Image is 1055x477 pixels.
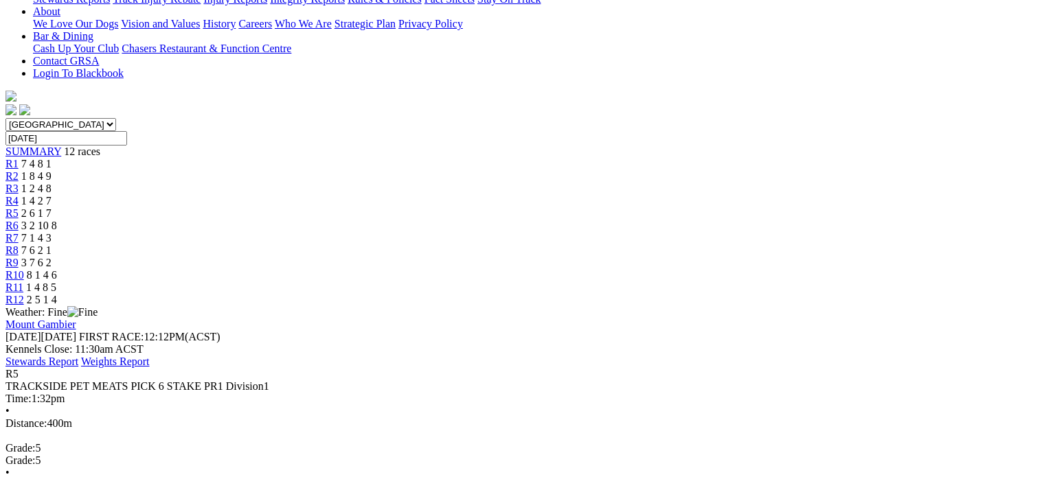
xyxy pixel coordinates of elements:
[79,331,220,342] span: 12:12PM(ACST)
[5,244,19,256] a: R8
[21,158,52,170] span: 7 4 8 1
[21,207,52,219] span: 2 6 1 7
[27,294,57,305] span: 2 5 1 4
[33,18,118,30] a: We Love Our Dogs
[5,170,19,182] a: R2
[203,18,236,30] a: History
[5,269,24,281] a: R10
[5,417,1039,430] div: 400m
[19,104,30,115] img: twitter.svg
[5,183,19,194] a: R3
[21,170,52,182] span: 1 8 4 9
[5,306,98,318] span: Weather: Fine
[5,405,10,417] span: •
[27,269,57,281] span: 8 1 4 6
[5,318,76,330] a: Mount Gambier
[5,207,19,219] a: R5
[5,356,78,367] a: Stewards Report
[21,244,52,256] span: 7 6 2 1
[5,146,61,157] a: SUMMARY
[5,195,19,207] a: R4
[21,257,52,268] span: 3 7 6 2
[122,43,291,54] a: Chasers Restaurant & Function Centre
[33,43,1039,55] div: Bar & Dining
[21,232,52,244] span: 7 1 4 3
[5,294,24,305] a: R12
[5,220,19,231] a: R6
[5,393,32,404] span: Time:
[334,18,396,30] a: Strategic Plan
[121,18,200,30] a: Vision and Values
[5,393,1039,405] div: 1:32pm
[64,146,100,157] span: 12 races
[33,5,60,17] a: About
[33,67,124,79] a: Login To Blackbook
[33,30,93,42] a: Bar & Dining
[26,281,56,293] span: 1 4 8 5
[398,18,463,30] a: Privacy Policy
[5,281,23,293] a: R11
[21,220,57,231] span: 3 2 10 8
[67,306,98,318] img: Fine
[5,380,1039,393] div: TRACKSIDE PET MEATS PICK 6 STAKE PR1 Division1
[5,331,76,342] span: [DATE]
[5,91,16,102] img: logo-grsa-white.png
[5,442,36,454] span: Grade:
[79,331,144,342] span: FIRST RACE:
[33,55,99,67] a: Contact GRSA
[5,417,47,429] span: Distance:
[5,257,19,268] a: R9
[21,183,52,194] span: 1 2 4 8
[5,368,19,380] span: R5
[33,18,1039,30] div: About
[5,343,1039,356] div: Kennels Close: 11:30am ACST
[21,195,52,207] span: 1 4 2 7
[275,18,332,30] a: Who We Are
[5,104,16,115] img: facebook.svg
[5,331,41,342] span: [DATE]
[5,232,19,244] a: R7
[5,131,127,146] input: Select date
[238,18,272,30] a: Careers
[81,356,150,367] a: Weights Report
[33,43,119,54] a: Cash Up Your Club
[5,454,1039,467] div: 5
[5,158,19,170] a: R1
[5,454,36,466] span: Grade:
[5,442,1039,454] div: 5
